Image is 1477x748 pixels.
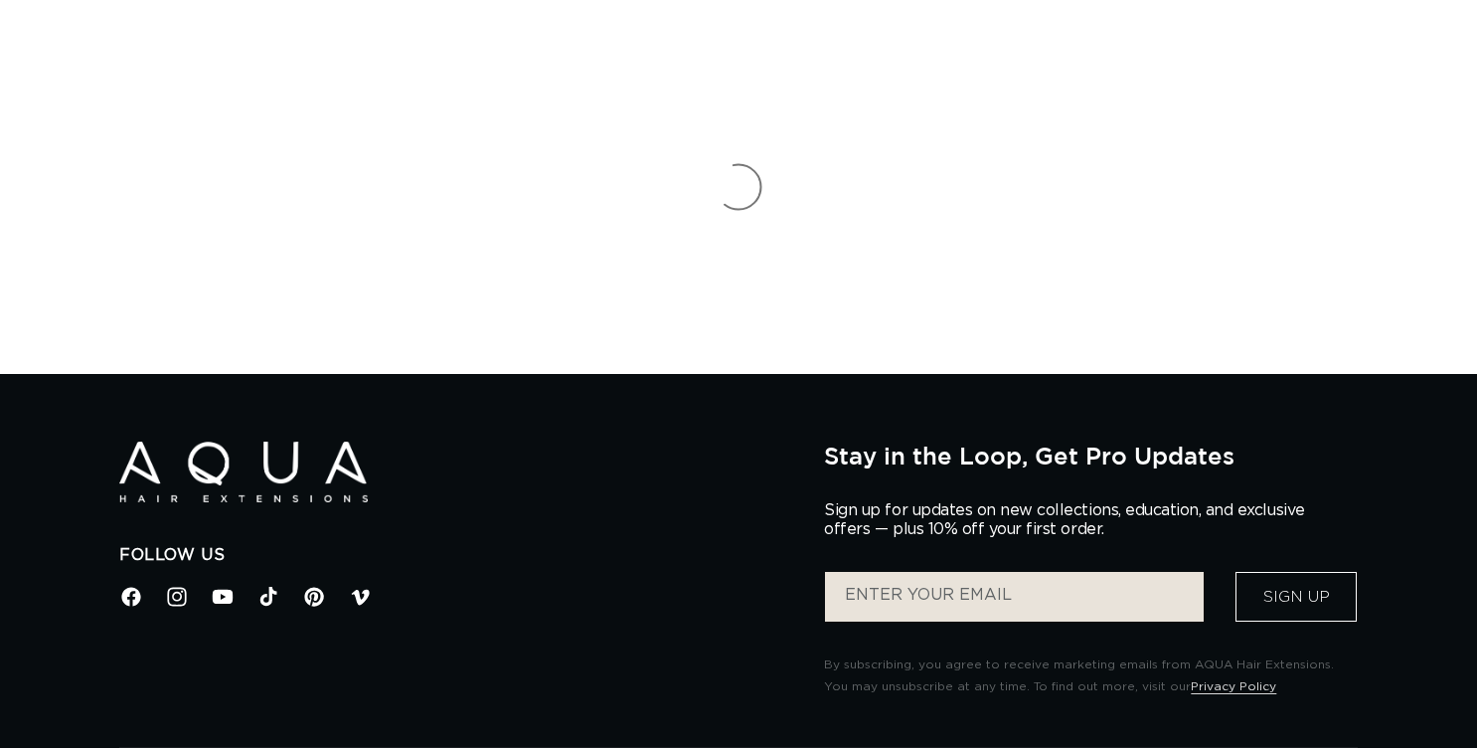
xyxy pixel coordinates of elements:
button: Sign Up [1235,572,1357,622]
a: Privacy Policy [1191,680,1276,692]
p: By subscribing, you agree to receive marketing emails from AQUA Hair Extensions. You may unsubscr... [824,654,1358,697]
h2: Stay in the Loop, Get Pro Updates [824,442,1358,469]
h2: Follow Us [119,545,794,566]
img: Aqua Hair Extensions [119,442,368,502]
p: Sign up for updates on new collections, education, and exclusive offers — plus 10% off your first... [824,501,1321,539]
input: ENTER YOUR EMAIL [825,572,1204,622]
